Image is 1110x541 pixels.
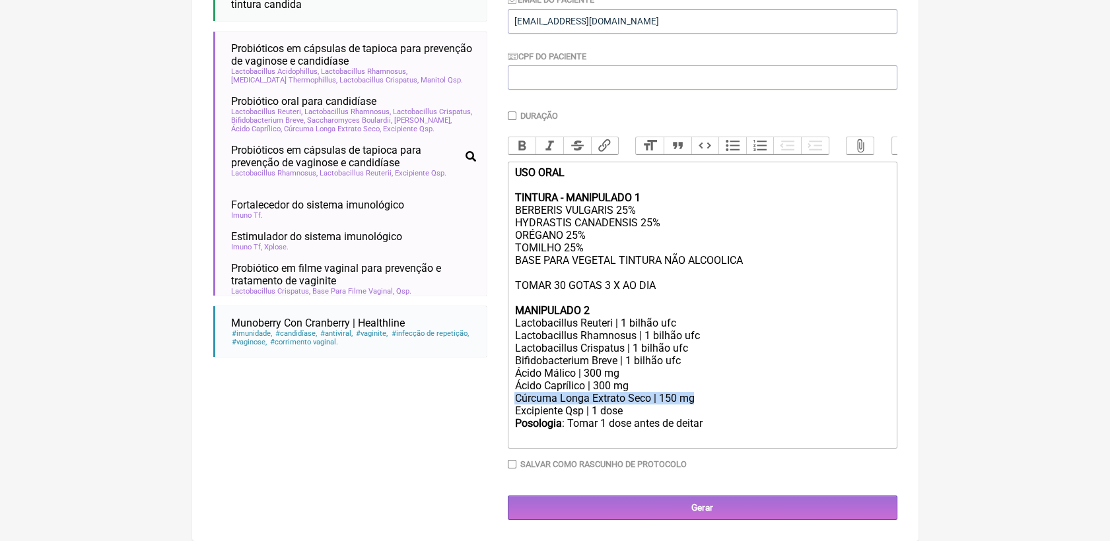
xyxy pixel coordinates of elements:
[231,338,267,346] span: vaginose
[355,329,388,338] span: vaginite
[536,137,563,154] button: Italic
[508,495,897,520] input: Gerar
[514,404,889,417] div: Excipiente Qsp | 1 dose
[307,116,392,125] span: Saccharomyces Boulardii
[339,76,419,84] span: Lactobacillus Crispatus
[514,367,889,379] div: Ácido Málico | 300 mg
[514,417,561,430] strong: Posologia
[231,287,310,296] span: Lactobacillus Crispatus
[691,137,719,154] button: Code
[231,230,402,243] span: Estimulador do sistema imunológico
[275,329,318,338] span: candidíase
[514,317,889,329] div: Lactobacillus Reuteri | 1 bilhão ufc
[591,137,619,154] button: Link
[508,137,536,154] button: Bold
[393,108,472,116] span: Lactobacillus Crispatus
[514,329,889,342] div: Lactobacillus Rhamnosus | 1 bilhão ufc
[520,111,558,121] label: Duração
[269,338,339,346] span: corrimento vaginal
[231,144,460,169] span: Probióticos em cápsulas de tapioca para prevenção de vaginose e candidíase
[231,67,319,76] span: Lactobacillus Acidophillus
[801,137,829,154] button: Increase Level
[636,137,664,154] button: Heading
[514,417,889,443] div: : Tomar 1 dose antes de deitar ㅤ
[514,166,640,204] strong: USO ORAL TINTURA - MANIPULADO 1
[394,116,452,125] span: [PERSON_NAME]
[320,169,393,177] span: Lactobacillus Reuterii
[383,125,434,133] span: Excipiente Qsp
[304,108,391,116] span: Lactobacillus Rhamnosus
[421,76,463,84] span: Manitol Qsp
[231,329,273,338] span: imunidade
[231,199,404,211] span: Fortalecedor do sistema imunológico
[773,137,801,154] button: Decrease Level
[231,243,262,251] span: Imuno Tf
[664,137,691,154] button: Quote
[231,95,376,108] span: Probiótico oral para candidíase
[312,287,411,296] span: Base Para Filme Vaginal, Qsp
[847,137,874,154] button: Attach Files
[284,125,381,133] span: Cúrcuma Longa Extrato Seco
[231,116,305,125] span: Bifidobacterium Breve
[520,459,687,469] label: Salvar como rascunho de Protocolo
[231,262,476,287] span: Probiótico em filme vaginal para prevenção e tratamento de vaginite
[390,329,469,338] span: infecção de repetição
[718,137,746,154] button: Bullets
[514,166,889,304] div: BERBERIS VULGARIS 25% HYDRASTIS CANADENSIS 25% ORÉGANO 25% TOMILHO 25% BASE PARA VEGETAL TINTURA ...
[514,379,889,392] div: Ácido Caprílico | 300 mg
[395,169,446,177] span: Excipiente Qsp
[231,108,302,116] span: Lactobacillus Reuteri
[231,211,263,220] span: Imuno Tf
[514,304,589,317] strong: MANIPULADO 2
[264,243,289,251] span: Xplose
[892,137,920,154] button: Undo
[231,76,337,84] span: [MEDICAL_DATA] Thermophillus
[320,329,353,338] span: antiviral
[514,354,889,367] div: Bifidobacterium Breve | 1 bilhão ufc
[231,125,282,133] span: Ácido Caprílico
[321,67,407,76] span: Lactobacillus Rhamnosus
[746,137,774,154] button: Numbers
[231,42,476,67] span: Probióticos em cápsulas de tapioca para prevenção de vaginose e candidíase
[563,137,591,154] button: Strikethrough
[514,392,889,404] div: Cúrcuma Longa Extrato Seco | 150 mg
[231,169,318,177] span: Lactobacillus Rhamnosus
[231,317,405,329] span: Munoberry Con Cranberry | Healthline
[508,51,587,61] label: CPF do Paciente
[514,342,889,354] div: Lactobacillus Crispatus | 1 bilhão ufc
